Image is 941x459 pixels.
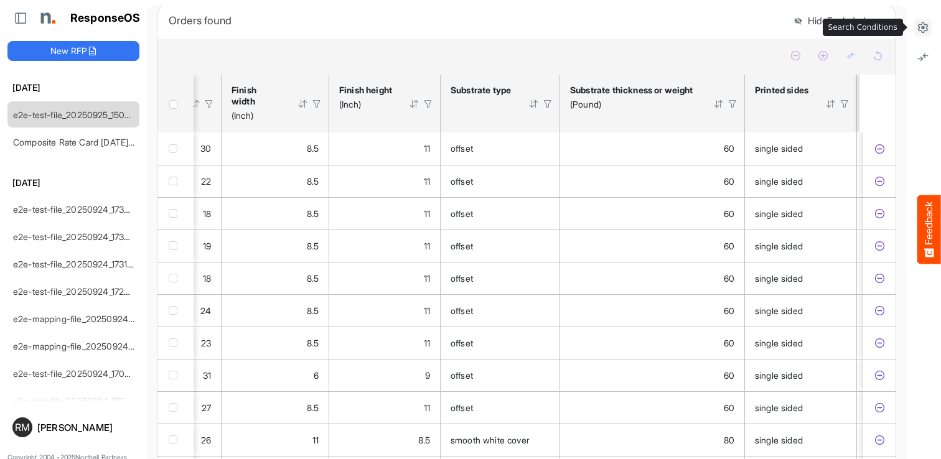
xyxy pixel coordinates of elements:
[873,272,886,285] button: Exclude
[755,176,803,187] span: single sided
[13,204,140,215] a: e2e-test-file_20250924_173550
[745,132,857,165] td: single sided is template cell Column Header httpsnorthellcomontologiesmapping-rulesmanufacturingh...
[314,370,319,381] span: 6
[755,305,803,316] span: single sided
[917,195,941,264] button: Feedback
[157,197,194,229] td: checkbox
[873,305,886,317] button: Exclude
[441,294,560,327] td: offset is template cell Column Header httpsnorthellcomontologiesmapping-rulesmaterialhassubstrate...
[560,424,745,456] td: 80 is template cell Column Header httpsnorthellcomontologiesmapping-rulesmaterialhasmaterialthick...
[329,165,441,197] td: 11 is template cell Column Header httpsnorthellcomontologiesmapping-rulesmeasurementhasfinishsize...
[560,294,745,327] td: 60 is template cell Column Header httpsnorthellcomontologiesmapping-rulesmaterialhasmaterialthick...
[570,99,697,110] div: (Pound)
[424,305,430,316] span: 11
[724,176,734,187] span: 60
[312,435,319,445] span: 11
[13,341,159,351] a: e2e-mapping-file_20250924_172435
[873,402,886,414] button: Exclude
[307,208,319,219] span: 8.5
[329,359,441,391] td: 9 is template cell Column Header httpsnorthellcomontologiesmapping-rulesmeasurementhasfinishsizeh...
[451,85,512,96] div: Substrate type
[451,338,473,348] span: offset
[542,98,553,109] div: Filter Icon
[424,402,430,413] span: 11
[745,391,857,424] td: single sided is template cell Column Header httpsnorthellcomontologiesmapping-rulesmanufacturingh...
[745,197,857,229] td: single sided is template cell Column Header httpsnorthellcomontologiesmapping-rulesmanufacturingh...
[13,109,140,120] a: e2e-test-file_20250925_150856
[863,391,898,424] td: f995857e-24d0-4743-9394-09b329ac956a is template cell Column Header
[329,197,441,229] td: 11 is template cell Column Header httpsnorthellcomontologiesmapping-rulesmeasurementhasfinishsize...
[724,338,734,348] span: 60
[724,273,734,284] span: 60
[451,305,473,316] span: offset
[745,294,857,327] td: single sided is template cell Column Header httpsnorthellcomontologiesmapping-rulesmanufacturingh...
[451,143,473,154] span: offset
[755,241,803,251] span: single sided
[203,241,211,251] span: 19
[13,259,138,269] a: e2e-test-file_20250924_173139
[755,273,803,284] span: single sided
[222,359,329,391] td: 6 is template cell Column Header httpsnorthellcomontologiesmapping-rulesmeasurementhasfinishsizew...
[222,424,329,456] td: 11 is template cell Column Header httpsnorthellcomontologiesmapping-rulesmeasurementhasfinishsize...
[13,137,161,147] a: Composite Rate Card [DATE]_smaller
[863,229,898,262] td: 60740c1f-6be3-494c-9ae5-5cc85cfb5ade is template cell Column Header
[745,359,857,391] td: single sided is template cell Column Header httpsnorthellcomontologiesmapping-rulesmanufacturingh...
[724,370,734,381] span: 60
[329,262,441,294] td: 11 is template cell Column Header httpsnorthellcomontologiesmapping-rulesmeasurementhasfinishsize...
[424,143,430,154] span: 11
[560,229,745,262] td: 60 is template cell Column Header httpsnorthellcomontologiesmapping-rulesmaterialhasmaterialthick...
[755,85,809,96] div: Printed sides
[451,241,473,251] span: offset
[222,197,329,229] td: 8.5 is template cell Column Header httpsnorthellcomontologiesmapping-rulesmeasurementhasfinishsiz...
[204,98,215,109] div: Filter Icon
[339,85,393,96] div: Finish height
[560,262,745,294] td: 60 is template cell Column Header httpsnorthellcomontologiesmapping-rulesmaterialhasmaterialthick...
[232,85,281,107] div: Finish width
[329,294,441,327] td: 11 is template cell Column Header httpsnorthellcomontologiesmapping-rulesmeasurementhasfinishsize...
[873,175,886,188] button: Exclude
[863,359,898,391] td: b8d296cc-8a7b-4f19-85b8-b15269b1f3e5 is template cell Column Header
[560,359,745,391] td: 60 is template cell Column Header httpsnorthellcomontologiesmapping-rulesmaterialhasmaterialthick...
[755,402,803,413] span: single sided
[873,434,886,447] button: Exclude
[222,262,329,294] td: 8.5 is template cell Column Header httpsnorthellcomontologiesmapping-rulesmeasurementhasfinishsiz...
[203,273,211,284] span: 18
[200,143,211,154] span: 30
[724,208,734,219] span: 60
[441,424,560,456] td: smooth white cover is template cell Column Header httpsnorthellcomontologiesmapping-rulesmaterial...
[755,208,803,219] span: single sided
[307,305,319,316] span: 8.5
[169,12,784,29] div: Orders found
[203,370,211,381] span: 31
[157,294,194,327] td: checkbox
[745,262,857,294] td: single sided is template cell Column Header httpsnorthellcomontologiesmapping-rulesmanufacturingh...
[329,327,441,359] td: 11 is template cell Column Header httpsnorthellcomontologiesmapping-rulesmeasurementhasfinishsize...
[329,391,441,424] td: 11 is template cell Column Header httpsnorthellcomontologiesmapping-rulesmeasurementhasfinishsize...
[307,338,319,348] span: 8.5
[863,327,898,359] td: 902b87d9-b6e1-44de-9f81-52d1b25ae59b is template cell Column Header
[451,208,473,219] span: offset
[222,391,329,424] td: 8.5 is template cell Column Header httpsnorthellcomontologiesmapping-rulesmeasurementhasfinishsiz...
[451,273,473,284] span: offset
[329,229,441,262] td: 11 is template cell Column Header httpsnorthellcomontologiesmapping-rulesmeasurementhasfinishsize...
[307,273,319,284] span: 8.5
[441,165,560,197] td: offset is template cell Column Header httpsnorthellcomontologiesmapping-rulesmaterialhassubstrate...
[724,241,734,251] span: 60
[157,327,194,359] td: checkbox
[755,370,803,381] span: single sided
[863,262,898,294] td: ed43032b-0f87-45a9-94ac-491a2eadbad1 is template cell Column Header
[873,337,886,350] button: Exclude
[329,132,441,165] td: 11 is template cell Column Header httpsnorthellcomontologiesmapping-rulesmeasurementhasfinishsize...
[441,262,560,294] td: offset is template cell Column Header httpsnorthellcomontologiesmapping-rulesmaterialhassubstrate...
[307,241,319,251] span: 8.5
[201,435,211,445] span: 26
[441,359,560,391] td: offset is template cell Column Header httpsnorthellcomontologiesmapping-rulesmaterialhassubstrate...
[451,176,473,187] span: offset
[424,273,430,284] span: 11
[823,19,902,35] div: Search Conditions
[157,391,194,424] td: checkbox
[13,286,138,297] a: e2e-test-file_20250924_172913
[863,424,898,456] td: 74b25e9e-7198-4678-a4fa-ca1e4be75599 is template cell Column Header
[755,143,803,154] span: single sided
[34,6,59,30] img: Northell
